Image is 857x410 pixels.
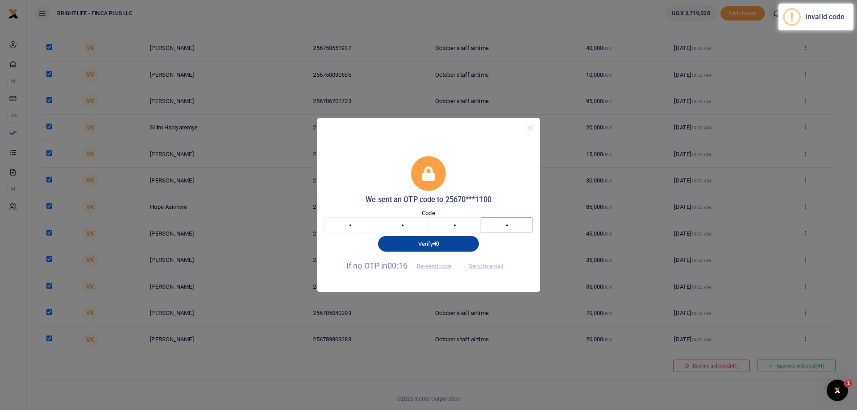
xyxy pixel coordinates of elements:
[422,209,435,218] label: Code
[827,380,848,401] iframe: Intercom live chat
[845,380,852,387] span: 1
[790,10,794,24] div: !
[378,236,479,251] button: Verify
[524,122,537,135] button: Close
[346,261,459,270] span: If no OTP in
[324,195,533,204] h5: We sent an OTP code to 25670***1100
[387,261,408,270] span: 00:16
